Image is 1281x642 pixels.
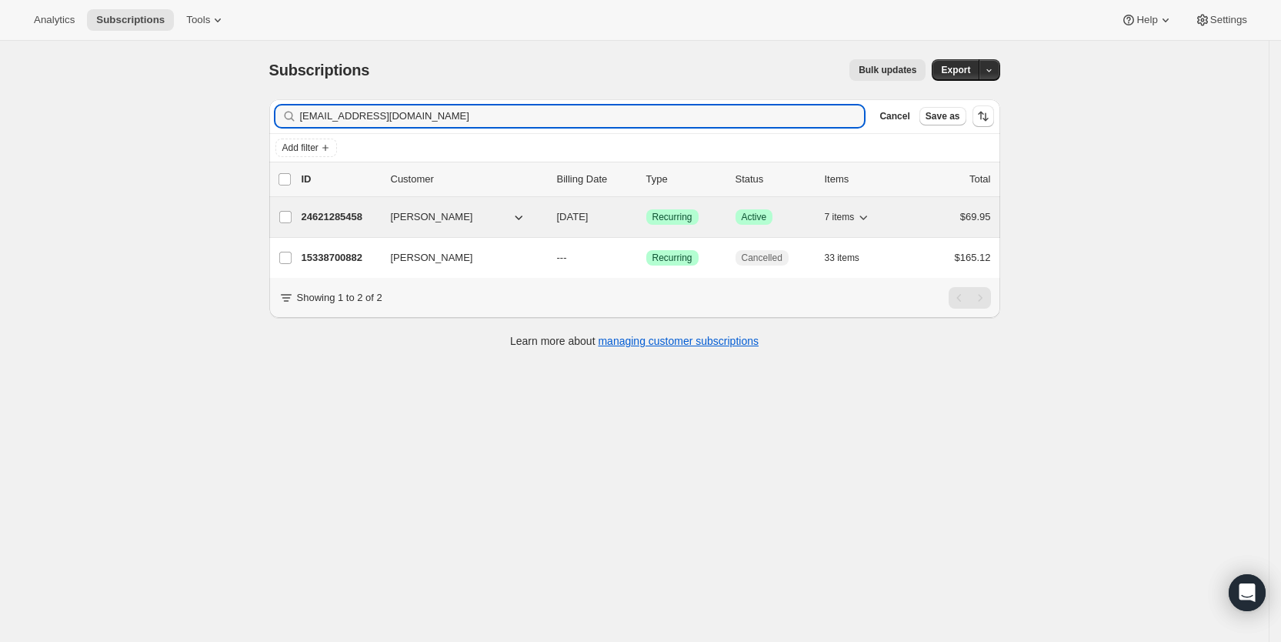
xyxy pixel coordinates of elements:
span: Subscriptions [269,62,370,79]
span: Cancelled [742,252,782,264]
span: $165.12 [955,252,991,263]
a: managing customer subscriptions [598,335,759,347]
button: Analytics [25,9,84,31]
div: Type [646,172,723,187]
span: Bulk updates [859,64,916,76]
span: Analytics [34,14,75,26]
span: Recurring [652,211,692,223]
button: 7 items [825,206,872,228]
button: Sort the results [972,105,994,127]
span: Tools [186,14,210,26]
span: [PERSON_NAME] [391,209,473,225]
span: Help [1136,14,1157,26]
span: [DATE] [557,211,589,222]
p: Billing Date [557,172,634,187]
button: Add filter [275,139,337,157]
button: Tools [177,9,235,31]
div: IDCustomerBilling DateTypeStatusItemsTotal [302,172,991,187]
span: --- [557,252,567,263]
span: 33 items [825,252,859,264]
div: 24621285458[PERSON_NAME][DATE]SuccessRecurringSuccessActive7 items$69.95 [302,206,991,228]
button: [PERSON_NAME] [382,205,535,229]
span: Active [742,211,767,223]
button: Subscriptions [87,9,174,31]
span: Settings [1210,14,1247,26]
p: 15338700882 [302,250,379,266]
span: Export [941,64,970,76]
span: Cancel [879,110,909,122]
button: [PERSON_NAME] [382,246,535,270]
input: Filter subscribers [300,105,865,127]
div: Items [825,172,902,187]
button: Export [932,59,979,81]
span: 7 items [825,211,855,223]
span: $69.95 [960,211,991,222]
p: Learn more about [510,333,759,349]
button: 33 items [825,247,876,269]
p: ID [302,172,379,187]
span: Save as [926,110,960,122]
span: Recurring [652,252,692,264]
button: Help [1112,9,1182,31]
p: Showing 1 to 2 of 2 [297,290,382,306]
button: Save as [919,107,966,125]
div: 15338700882[PERSON_NAME]---SuccessRecurringCancelled33 items$165.12 [302,247,991,269]
p: Status [736,172,812,187]
button: Bulk updates [849,59,926,81]
p: 24621285458 [302,209,379,225]
span: Add filter [282,142,319,154]
p: Total [969,172,990,187]
button: Cancel [873,107,916,125]
button: Settings [1186,9,1256,31]
span: Subscriptions [96,14,165,26]
span: [PERSON_NAME] [391,250,473,266]
nav: Pagination [949,287,991,309]
div: Open Intercom Messenger [1229,574,1266,611]
p: Customer [391,172,545,187]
